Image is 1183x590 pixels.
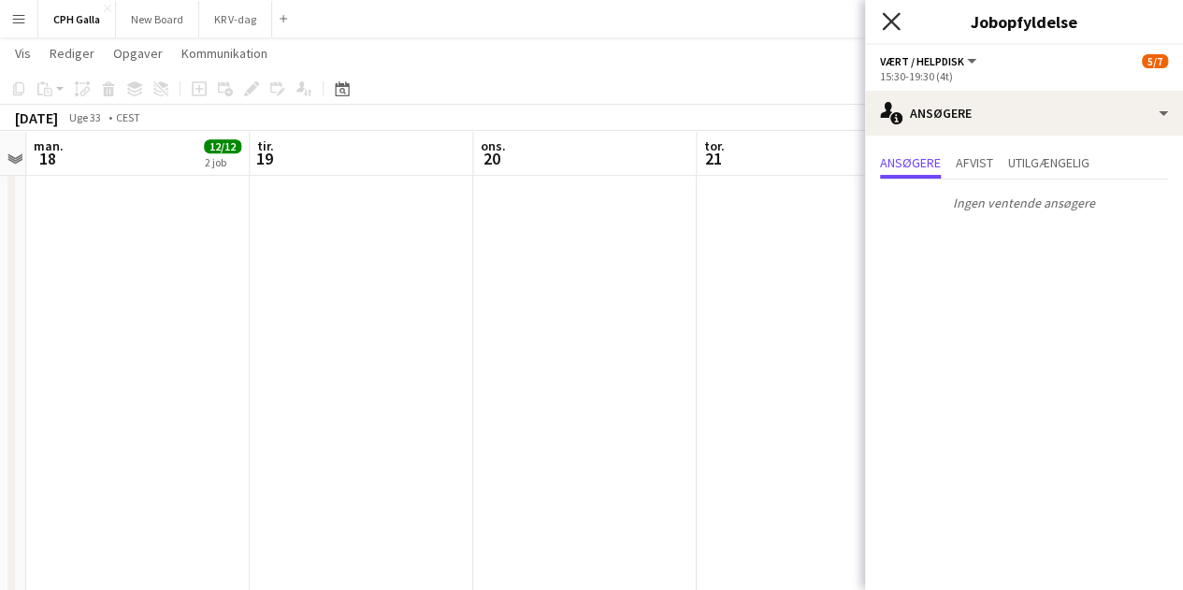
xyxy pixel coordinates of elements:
span: 12/12 [204,139,241,153]
span: 20 [478,148,506,169]
div: 2 job [205,155,240,169]
span: Uge 33 [62,110,108,124]
p: Ingen ventende ansøgere [865,187,1183,219]
span: Opgaver [113,45,163,62]
span: Vært / Helpdisk [880,54,964,68]
span: tor. [704,137,725,154]
a: Vis [7,41,38,65]
span: 19 [254,148,274,169]
a: Kommunikation [174,41,275,65]
div: CEST [116,110,140,124]
div: [DATE] [15,108,58,127]
span: 18 [31,148,64,169]
a: Opgaver [106,41,170,65]
button: CPH Galla [38,1,116,37]
a: Rediger [42,41,102,65]
span: Ansøgere [880,156,941,169]
span: tir. [257,137,274,154]
span: Rediger [50,45,94,62]
span: Vis [15,45,31,62]
div: Ansøgere [865,91,1183,136]
button: Vært / Helpdisk [880,54,979,68]
span: Afvist [956,156,993,169]
span: man. [34,137,64,154]
h3: Jobopfyldelse [865,9,1183,34]
button: KR V-dag [199,1,272,37]
span: 21 [701,148,725,169]
span: Utilgængelig [1008,156,1089,169]
div: 15:30-19:30 (4t) [880,69,1168,83]
button: New Board [116,1,199,37]
span: 5/7 [1142,54,1168,68]
span: Kommunikation [181,45,267,62]
span: ons. [481,137,506,154]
